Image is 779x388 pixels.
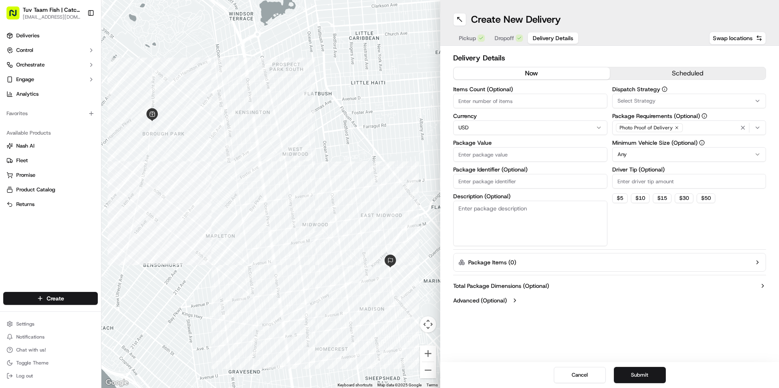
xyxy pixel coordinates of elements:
[453,140,607,146] label: Package Value
[3,44,98,57] button: Control
[8,8,24,24] img: Nash
[23,6,81,14] button: Tuv Taam Fish | Catch & Co.
[3,198,98,211] button: Returns
[3,107,98,120] div: Favorites
[16,201,34,208] span: Returns
[16,32,39,39] span: Deliveries
[468,258,516,266] label: Package Items ( 0 )
[3,58,98,71] button: Orchestrate
[453,253,766,272] button: Package Items (0)
[77,118,130,126] span: API Documentation
[28,77,133,86] div: Start new chat
[3,331,98,343] button: Notifications
[554,367,606,383] button: Cancel
[3,126,98,139] div: Available Products
[3,292,98,305] button: Create
[338,382,372,388] button: Keyboard shortcuts
[420,362,436,378] button: Zoom out
[612,94,766,108] button: Select Strategy
[459,34,476,42] span: Pickup
[426,383,438,387] a: Terms (opens in new tab)
[3,169,98,182] button: Promise
[612,167,766,172] label: Driver Tip (Optional)
[612,113,766,119] label: Package Requirements (Optional)
[16,186,55,193] span: Product Catalog
[138,80,148,90] button: Start new chat
[713,34,753,42] span: Swap locations
[81,137,98,144] span: Pylon
[453,167,607,172] label: Package Identifier (Optional)
[709,32,766,45] button: Swap locations
[57,137,98,144] a: Powered byPylon
[16,171,35,179] span: Promise
[653,193,671,203] button: $15
[103,377,130,388] a: Open this area in Google Maps (opens a new window)
[6,201,95,208] a: Returns
[612,120,766,135] button: Photo Proof of Delivery
[23,14,81,20] button: [EMAIL_ADDRESS][DOMAIN_NAME]
[28,86,103,92] div: We're available if you need us!
[453,147,607,162] input: Enter package value
[612,174,766,189] input: Enter driver tip amount
[3,357,98,369] button: Toggle Theme
[614,367,666,383] button: Submit
[3,3,84,23] button: Tuv Taam Fish | Catch & Co.[EMAIL_ADDRESS][DOMAIN_NAME]
[3,344,98,356] button: Chat with us!
[16,347,46,353] span: Chat with us!
[16,90,39,98] span: Analytics
[420,316,436,332] button: Map camera controls
[16,47,33,54] span: Control
[471,13,561,26] h1: Create New Delivery
[16,321,34,327] span: Settings
[612,193,628,203] button: $5
[702,113,707,119] button: Package Requirements (Optional)
[6,157,95,164] a: Fleet
[16,157,28,164] span: Fleet
[16,76,34,83] span: Engage
[612,86,766,92] label: Dispatch Strategy
[453,296,507,304] label: Advanced (Optional)
[3,370,98,382] button: Log out
[69,118,75,125] div: 💻
[3,88,98,101] a: Analytics
[3,183,98,196] button: Product Catalog
[8,77,23,92] img: 1736555255976-a54dd68f-1ca7-489b-9aae-adbdc363a1c4
[453,86,607,92] label: Items Count (Optional)
[3,318,98,330] button: Settings
[675,193,693,203] button: $30
[453,296,766,304] button: Advanced (Optional)
[495,34,514,42] span: Dropoff
[16,334,45,340] span: Notifications
[3,139,98,152] button: Nash AI
[16,61,45,69] span: Orchestrate
[453,282,766,290] button: Total Package Dimensions (Optional)
[631,193,650,203] button: $10
[8,118,15,125] div: 📗
[453,113,607,119] label: Currency
[3,73,98,86] button: Engage
[5,114,65,129] a: 📗Knowledge Base
[453,193,607,199] label: Description (Optional)
[16,373,33,379] span: Log out
[8,32,148,45] p: Welcome 👋
[620,124,673,131] span: Photo Proof of Delivery
[533,34,573,42] span: Delivery Details
[697,193,715,203] button: $50
[16,360,49,366] span: Toggle Theme
[47,294,64,302] span: Create
[6,142,95,150] a: Nash AI
[16,142,34,150] span: Nash AI
[453,174,607,189] input: Enter package identifier
[377,383,422,387] span: Map data ©2025 Google
[612,140,766,146] label: Minimum Vehicle Size (Optional)
[3,154,98,167] button: Fleet
[21,52,146,61] input: Got a question? Start typing here...
[662,86,667,92] button: Dispatch Strategy
[699,140,705,146] button: Minimum Vehicle Size (Optional)
[453,52,766,64] h2: Delivery Details
[454,67,610,79] button: now
[65,114,133,129] a: 💻API Documentation
[6,171,95,179] a: Promise
[610,67,766,79] button: scheduled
